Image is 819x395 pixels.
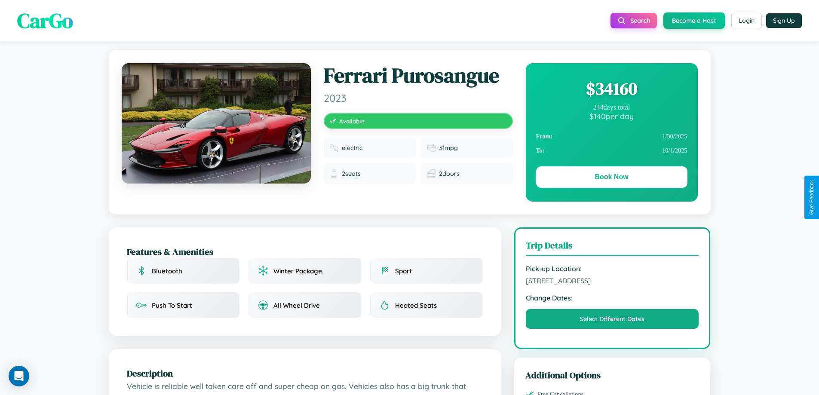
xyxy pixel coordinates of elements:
button: Search [610,13,657,28]
h3: Trip Details [526,239,699,256]
button: Sign Up [766,13,802,28]
button: Select Different Dates [526,309,699,329]
span: Bluetooth [152,267,182,275]
span: [STREET_ADDRESS] [526,276,699,285]
button: Book Now [536,166,687,188]
img: Fuel efficiency [427,144,436,152]
strong: Pick-up Location: [526,264,699,273]
span: Heated Seats [395,301,437,309]
h2: Description [127,367,483,380]
span: 2 seats [342,170,361,178]
strong: From: [536,133,553,140]
div: 1 / 30 / 2025 [536,129,687,144]
div: $ 34160 [536,77,687,100]
div: Give Feedback [809,180,815,215]
h1: Ferrari Purosangue [324,63,513,88]
span: 2 doors [439,170,460,178]
button: Login [731,13,762,28]
span: Sport [395,267,412,275]
strong: To: [536,147,545,154]
div: $ 140 per day [536,111,687,121]
div: 244 days total [536,104,687,111]
span: Search [630,17,650,24]
img: Fuel type [330,144,338,152]
img: Seats [330,169,338,178]
img: Doors [427,169,436,178]
div: 10 / 1 / 2025 [536,144,687,158]
button: Become a Host [663,12,725,29]
span: Push To Start [152,301,192,309]
span: CarGo [17,6,73,35]
span: 2023 [324,92,513,104]
img: Ferrari Purosangue 2023 [122,63,311,184]
span: Winter Package [273,267,322,275]
span: electric [342,144,362,152]
span: All Wheel Drive [273,301,320,309]
h2: Features & Amenities [127,245,483,258]
span: Available [339,117,365,125]
h3: Additional Options [525,369,699,381]
strong: Change Dates: [526,294,699,302]
div: Open Intercom Messenger [9,366,29,386]
span: 31 mpg [439,144,458,152]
